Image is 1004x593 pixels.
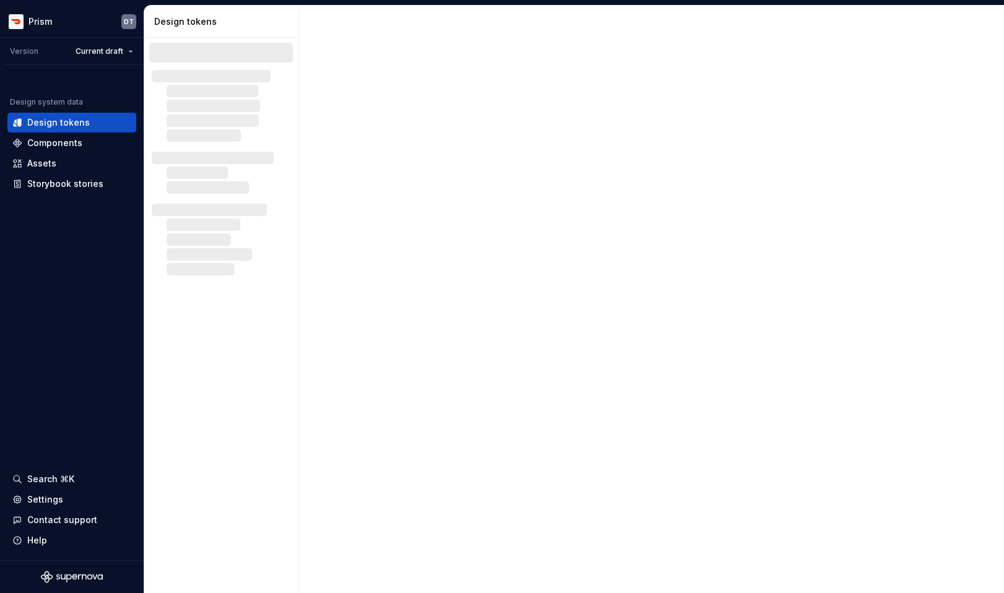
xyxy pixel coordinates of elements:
div: Components [27,137,82,149]
a: Storybook stories [7,174,136,194]
div: Search ⌘K [27,473,74,485]
a: Assets [7,154,136,173]
button: Current draft [70,43,139,60]
div: Assets [27,157,56,170]
button: PrismDT [2,8,141,35]
button: Search ⌘K [7,469,136,489]
div: DT [124,17,134,27]
a: Design tokens [7,113,136,132]
div: Prism [28,15,52,28]
div: Design tokens [27,116,90,129]
div: Design tokens [154,15,294,28]
div: Version [10,46,38,56]
span: Current draft [76,46,123,56]
svg: Supernova Logo [41,571,103,583]
div: Settings [27,493,63,506]
a: Components [7,133,136,153]
button: Help [7,530,136,550]
button: Contact support [7,510,136,530]
div: Storybook stories [27,178,103,190]
a: Settings [7,490,136,509]
div: Design system data [10,97,83,107]
img: bd52d190-91a7-4889-9e90-eccda45865b1.png [9,14,24,29]
div: Contact support [27,514,97,526]
div: Help [27,534,47,547]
